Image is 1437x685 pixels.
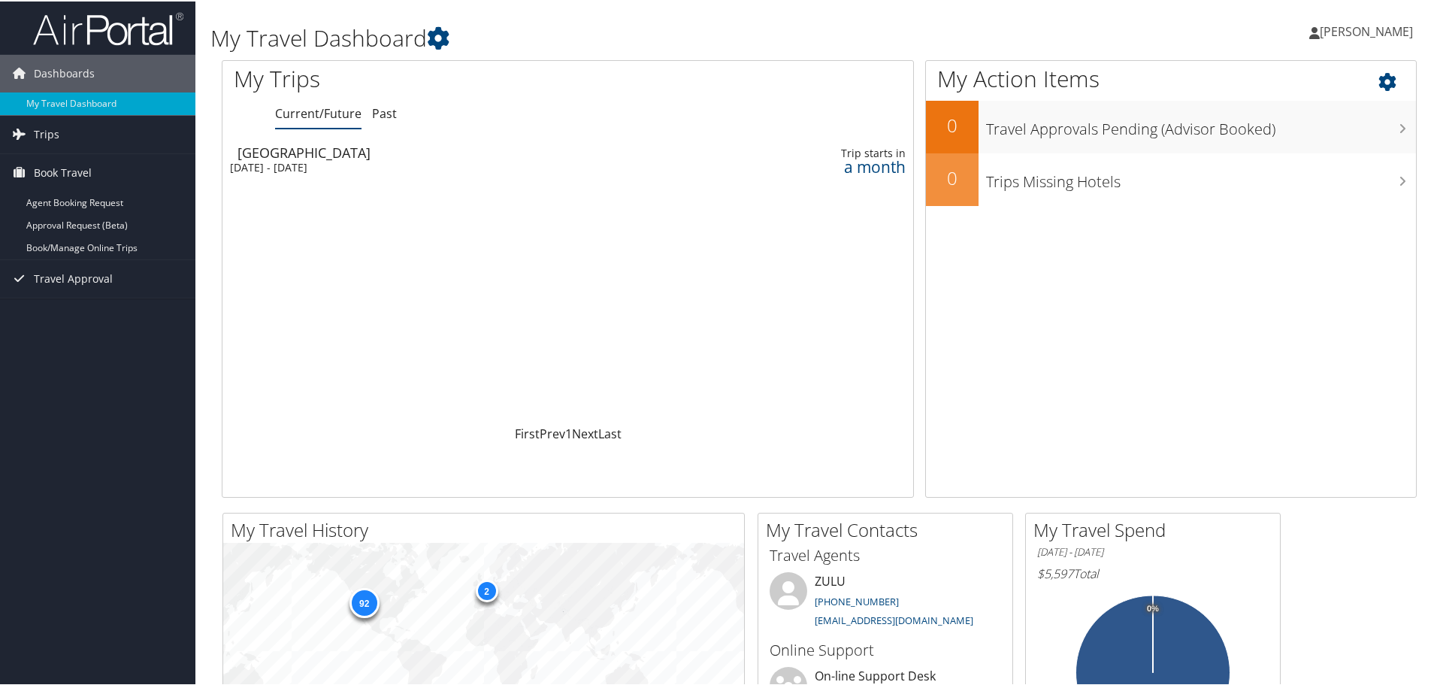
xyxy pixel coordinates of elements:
tspan: 0% [1147,603,1159,612]
h2: My Travel History [231,516,744,541]
a: 0Travel Approvals Pending (Advisor Booked) [926,99,1416,152]
h1: My Trips [234,62,614,93]
div: [GEOGRAPHIC_DATA] [237,144,661,158]
a: Past [372,104,397,120]
a: 1 [565,424,572,441]
h2: 0 [926,111,979,137]
a: [EMAIL_ADDRESS][DOMAIN_NAME] [815,612,973,626]
a: [PHONE_NUMBER] [815,593,899,607]
span: Dashboards [34,53,95,91]
h1: My Travel Dashboard [210,21,1022,53]
div: [DATE] - [DATE] [230,159,653,173]
h3: Online Support [770,638,1001,659]
span: Book Travel [34,153,92,190]
h6: [DATE] - [DATE] [1037,544,1269,558]
div: 2 [475,578,498,601]
div: 92 [349,586,379,617]
h1: My Action Items [926,62,1416,93]
h2: My Travel Spend [1033,516,1280,541]
h2: My Travel Contacts [766,516,1012,541]
h6: Total [1037,564,1269,580]
a: First [515,424,540,441]
h3: Trips Missing Hotels [986,162,1416,191]
a: Current/Future [275,104,362,120]
h3: Travel Approvals Pending (Advisor Booked) [986,110,1416,138]
div: Trip starts in [749,145,906,159]
img: airportal-logo.png [33,10,183,45]
span: Travel Approval [34,259,113,296]
li: ZULU [762,571,1009,632]
span: [PERSON_NAME] [1320,22,1413,38]
a: Last [598,424,622,441]
a: Prev [540,424,565,441]
div: a month [749,159,906,172]
h2: 0 [926,164,979,189]
span: Trips [34,114,59,152]
a: Next [572,424,598,441]
a: [PERSON_NAME] [1309,8,1428,53]
h3: Travel Agents [770,544,1001,565]
a: 0Trips Missing Hotels [926,152,1416,205]
span: $5,597 [1037,564,1073,580]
